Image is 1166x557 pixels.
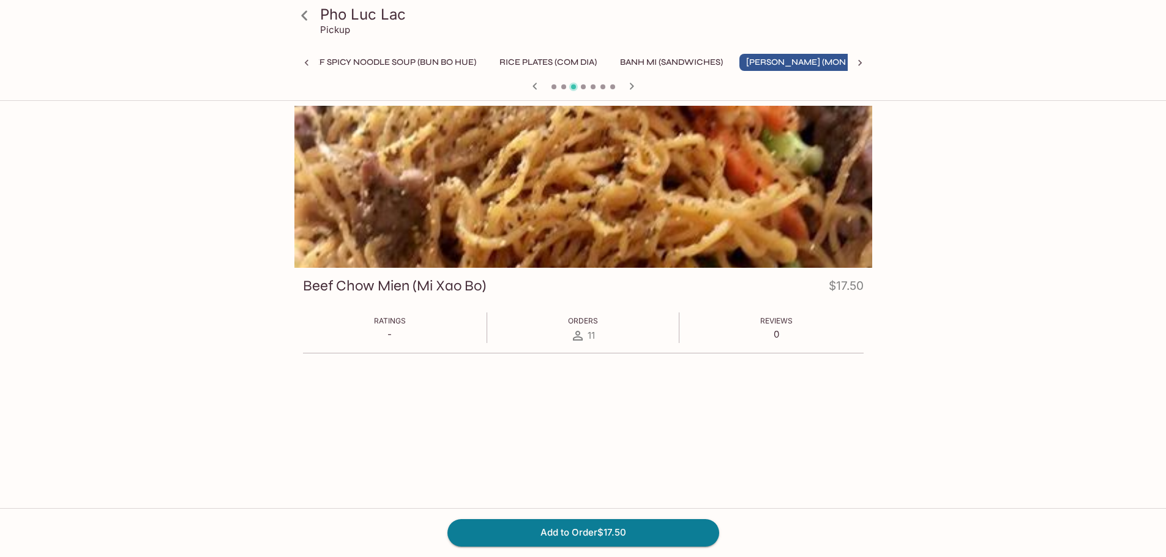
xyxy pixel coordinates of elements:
div: Beef Chow Mien (Mi Xao Bo) [294,106,872,268]
span: Orders [568,316,598,325]
button: Rice Plates (Com Dia) [493,54,604,71]
h4: $17.50 [829,276,864,300]
button: Beef Spicy Noodle Soup (Bun Bo Hue) [296,54,483,71]
button: Add to Order$17.50 [447,519,719,546]
span: 11 [588,330,595,341]
p: Pickup [320,24,350,35]
button: [PERSON_NAME] (Mon Xao) [739,54,875,71]
p: 0 [760,328,793,340]
button: Banh Mi (Sandwiches) [613,54,730,71]
h3: Beef Chow Mien (Mi Xao Bo) [303,276,486,295]
h3: Pho Luc Lac [320,5,867,24]
span: Ratings [374,316,406,325]
span: Reviews [760,316,793,325]
p: - [374,328,406,340]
